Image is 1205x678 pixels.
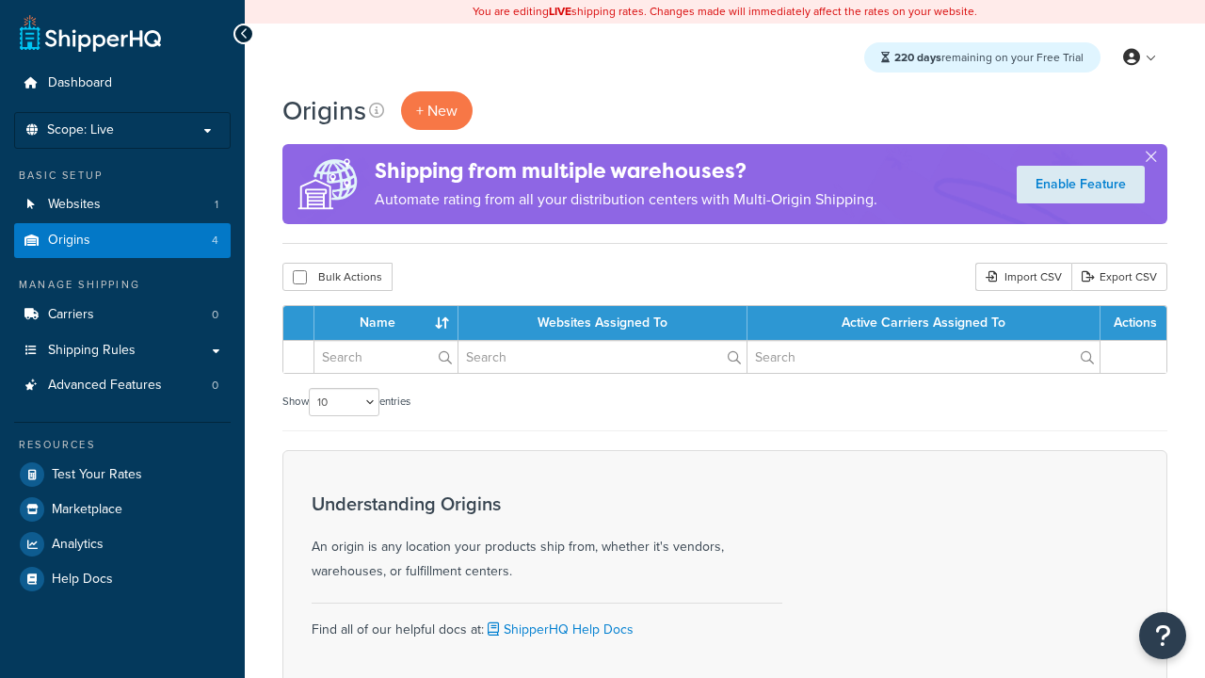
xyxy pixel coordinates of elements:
[312,603,782,642] div: Find all of our helpful docs at:
[14,437,231,453] div: Resources
[48,378,162,394] span: Advanced Features
[282,92,366,129] h1: Origins
[48,307,94,323] span: Carriers
[484,620,634,639] a: ShipperHQ Help Docs
[864,42,1101,73] div: remaining on your Free Trial
[48,75,112,91] span: Dashboard
[212,307,218,323] span: 0
[14,333,231,368] a: Shipping Rules
[48,197,101,213] span: Websites
[14,298,231,332] a: Carriers 0
[975,263,1071,291] div: Import CSV
[212,378,218,394] span: 0
[14,562,231,596] a: Help Docs
[14,223,231,258] li: Origins
[416,100,458,121] span: + New
[458,341,747,373] input: Search
[52,502,122,518] span: Marketplace
[1101,306,1166,340] th: Actions
[1071,263,1167,291] a: Export CSV
[314,341,458,373] input: Search
[312,493,782,584] div: An origin is any location your products ship from, whether it's vendors, warehouses, or fulfillme...
[282,263,393,291] button: Bulk Actions
[215,197,218,213] span: 1
[458,306,747,340] th: Websites Assigned To
[282,388,410,416] label: Show entries
[314,306,458,340] th: Name
[14,298,231,332] li: Carriers
[52,572,113,588] span: Help Docs
[1139,612,1186,659] button: Open Resource Center
[894,49,941,66] strong: 220 days
[401,91,473,130] a: + New
[47,122,114,138] span: Scope: Live
[14,223,231,258] a: Origins 4
[14,368,231,403] li: Advanced Features
[375,155,877,186] h4: Shipping from multiple warehouses?
[282,144,375,224] img: ad-origins-multi-dfa493678c5a35abed25fd24b4b8a3fa3505936ce257c16c00bdefe2f3200be3.png
[48,343,136,359] span: Shipping Rules
[14,277,231,293] div: Manage Shipping
[212,233,218,249] span: 4
[52,537,104,553] span: Analytics
[14,168,231,184] div: Basic Setup
[549,3,571,20] b: LIVE
[14,368,231,403] a: Advanced Features 0
[48,233,90,249] span: Origins
[14,187,231,222] a: Websites 1
[375,186,877,213] p: Automate rating from all your distribution centers with Multi-Origin Shipping.
[52,467,142,483] span: Test Your Rates
[14,458,231,492] a: Test Your Rates
[14,492,231,526] a: Marketplace
[14,527,231,561] a: Analytics
[1017,166,1145,203] a: Enable Feature
[747,306,1101,340] th: Active Carriers Assigned To
[309,388,379,416] select: Showentries
[747,341,1100,373] input: Search
[14,187,231,222] li: Websites
[14,66,231,101] a: Dashboard
[20,14,161,52] a: ShipperHQ Home
[312,493,782,514] h3: Understanding Origins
